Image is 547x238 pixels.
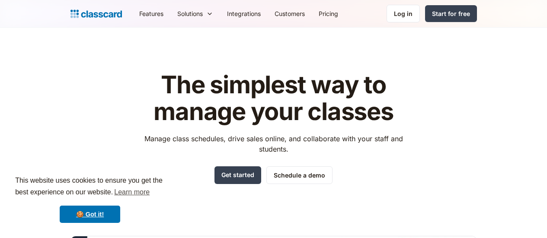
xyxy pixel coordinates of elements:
[170,4,220,23] div: Solutions
[132,4,170,23] a: Features
[312,4,345,23] a: Pricing
[432,9,470,18] div: Start for free
[7,167,173,231] div: cookieconsent
[15,175,165,199] span: This website uses cookies to ensure you get the best experience on our website.
[177,9,203,18] div: Solutions
[60,206,120,223] a: dismiss cookie message
[266,166,333,184] a: Schedule a demo
[220,4,268,23] a: Integrations
[136,133,411,154] p: Manage class schedules, drive sales online, and collaborate with your staff and students.
[387,5,420,22] a: Log in
[136,72,411,125] h1: The simplest way to manage your classes
[425,5,477,22] a: Start for free
[70,8,122,20] a: home
[214,166,261,184] a: Get started
[394,9,413,18] div: Log in
[113,186,151,199] a: learn more about cookies
[268,4,312,23] a: Customers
